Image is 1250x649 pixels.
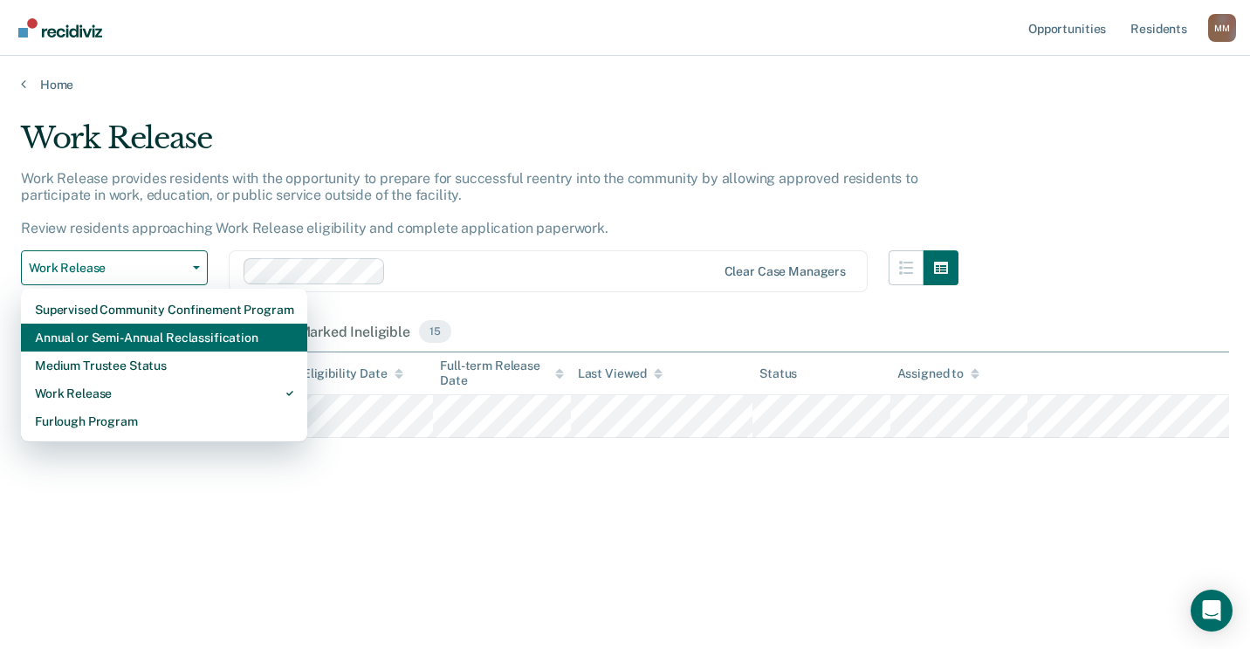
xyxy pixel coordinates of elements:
button: Work Release [21,250,208,285]
div: Full-term Release Date [440,359,563,388]
div: Dropdown Menu [21,289,307,442]
span: 15 [419,320,451,343]
div: M M [1208,14,1236,42]
div: Open Intercom Messenger [1191,590,1233,632]
span: Work Release [29,261,186,276]
div: Annual or Semi-Annual Reclassification [35,324,293,352]
div: Status [759,366,797,381]
a: Home [21,77,1229,92]
img: Recidiviz [18,18,102,38]
button: Profile dropdown button [1208,14,1236,42]
div: Furlough Program [35,407,293,435]
div: Assigned to [897,366,979,381]
div: Work Release [21,120,958,170]
div: Eligibility Date [303,366,403,381]
div: Marked Ineligible15 [295,313,455,352]
div: Work Release [35,379,293,407]
div: Supervised Community Confinement Program [35,296,293,324]
p: Work Release provides residents with the opportunity to prepare for successful reentry into the c... [21,170,918,237]
div: Medium Trustee Status [35,352,293,379]
div: Last Viewed [578,366,663,381]
div: Clear case managers [725,264,846,279]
